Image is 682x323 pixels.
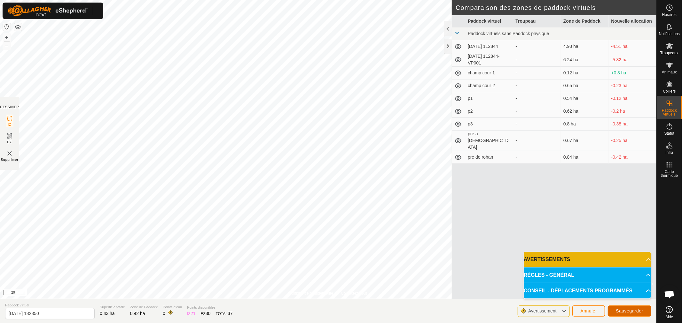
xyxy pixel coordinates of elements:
[609,67,656,79] td: +0.3 ha
[516,137,558,144] div: -
[561,105,608,118] td: 0.62 ha
[130,311,145,316] span: 0.42 ha
[659,32,680,36] span: Notifications
[664,131,674,135] span: Statut
[465,131,513,151] td: pre a [DEMOGRAPHIC_DATA]
[609,15,656,27] th: Nouvelle allocation
[609,92,656,105] td: -0.12 ha
[8,122,12,127] span: IZ
[3,34,11,41] button: +
[524,271,574,279] span: RÈGLES - GÉNÉRAL
[663,89,676,93] span: Colliers
[465,67,513,79] td: champ cour 1
[660,51,678,55] span: Troupeaux
[658,170,680,177] span: Carte thermique
[216,310,233,317] div: TOTAL
[561,79,608,92] td: 0.65 ha
[658,109,680,116] span: Paddock virtuels
[516,121,558,127] div: -
[608,305,651,317] button: Sauvegarder
[665,315,673,319] span: Aide
[609,131,656,151] td: -0.25 ha
[228,311,233,316] span: 37
[524,283,651,298] p-accordion-header: CONSEIL - DÉPLACEMENTS PROGRAMMÉS
[465,15,513,27] th: Paddock virtuel
[5,303,95,308] span: Paddock virtuel
[14,23,22,31] button: Couches de carte
[465,53,513,67] td: [DATE] 112844-VP001
[561,40,608,53] td: 4.93 ha
[465,40,513,53] td: [DATE] 112844
[1,157,18,162] span: Supprimer
[665,151,673,154] span: Infra
[465,79,513,92] td: champ cour 2
[201,310,211,317] div: EZ
[524,287,632,295] span: CONSEIL - DÉPLACEMENTS PROGRAMMÉS
[516,56,558,63] div: -
[465,118,513,131] td: p3
[289,290,333,296] a: Politique de confidentialité
[341,290,368,296] a: Contactez-nous
[561,151,608,164] td: 0.84 ha
[3,42,11,49] button: –
[561,92,608,105] td: 0.54 ha
[468,31,549,36] span: Paddock virtuels sans Paddock physique
[609,79,656,92] td: -0.23 ha
[100,311,115,316] span: 0.43 ha
[6,150,13,157] img: Paddock virtuel
[516,70,558,76] div: -
[465,105,513,118] td: p2
[616,308,643,313] span: Sauvegarder
[581,308,597,313] span: Annuler
[516,154,558,161] div: -
[465,92,513,105] td: p1
[524,252,651,267] p-accordion-header: AVERTISSEMENTS
[206,311,211,316] span: 30
[561,118,608,131] td: 0.8 ha
[7,140,12,145] span: EZ
[561,53,608,67] td: 6.24 ha
[528,308,556,313] span: Avertissement
[609,105,656,118] td: -0.2 ha
[516,43,558,50] div: -
[572,305,606,317] button: Annuler
[3,23,11,31] button: Réinitialiser la carte
[660,285,679,304] div: Open chat
[561,15,608,27] th: Zone de Paddock
[609,118,656,131] td: -0.38 ha
[609,40,656,53] td: -4.51 ha
[191,311,196,316] span: 21
[516,108,558,115] div: -
[561,67,608,79] td: 0.12 ha
[516,82,558,89] div: -
[609,151,656,164] td: -0.42 ha
[187,310,195,317] div: IZ
[609,53,656,67] td: -5.82 ha
[187,305,232,310] span: Points disponibles
[465,151,513,164] td: pre de rohan
[657,304,682,321] a: Aide
[456,4,656,11] h2: Comparaison des zones de paddock virtuels
[662,70,677,74] span: Animaux
[100,304,125,310] span: Superficie totale
[524,267,651,283] p-accordion-header: RÈGLES - GÉNÉRAL
[163,311,165,316] span: 0
[130,304,158,310] span: Zone de Paddock
[524,256,570,263] span: AVERTISSEMENTS
[561,131,608,151] td: 0.67 ha
[516,95,558,102] div: -
[662,13,677,17] span: Horaires
[163,304,182,310] span: Points d'eau
[8,5,88,17] img: Logo Gallagher
[513,15,561,27] th: Troupeau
